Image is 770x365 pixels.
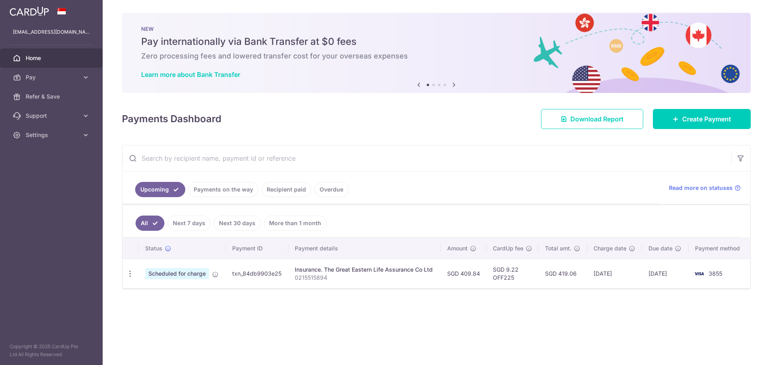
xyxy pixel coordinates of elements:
p: NEW [141,26,731,32]
span: Settings [26,131,79,139]
a: Create Payment [653,109,751,129]
span: Due date [648,244,673,252]
th: Payment ID [226,238,288,259]
span: Refer & Save [26,93,79,101]
span: Amount [447,244,468,252]
span: Create Payment [682,114,731,124]
p: 0215515894 [295,274,434,282]
span: Total amt. [545,244,571,252]
a: Overdue [314,182,349,197]
td: txn_84db9903e25 [226,259,288,288]
h6: Zero processing fees and lowered transfer cost for your overseas expenses [141,51,731,61]
img: CardUp [10,6,49,16]
a: Recipient paid [261,182,311,197]
span: 3855 [709,270,722,277]
th: Payment method [689,238,750,259]
span: Status [145,244,162,252]
img: Bank Card [691,269,707,278]
span: Pay [26,73,79,81]
a: All [136,216,164,231]
span: Download Report [570,114,624,124]
a: Next 7 days [168,216,211,231]
a: More than 1 month [264,216,326,231]
td: [DATE] [642,259,688,288]
a: Download Report [541,109,643,129]
input: Search by recipient name, payment id or reference [122,145,731,171]
a: Upcoming [135,182,185,197]
a: Next 30 days [214,216,261,231]
span: Scheduled for charge [145,268,209,279]
td: [DATE] [587,259,642,288]
a: Payments on the way [188,182,258,197]
span: Charge date [594,244,626,252]
p: [EMAIL_ADDRESS][DOMAIN_NAME] [13,28,90,36]
a: Read more on statuses [669,184,741,192]
span: Home [26,54,79,62]
img: Bank transfer banner [122,13,751,93]
h5: Pay internationally via Bank Transfer at $0 fees [141,35,731,48]
td: SGD 409.84 [441,259,486,288]
td: SGD 419.06 [539,259,587,288]
h4: Payments Dashboard [122,112,221,126]
th: Payment details [288,238,441,259]
span: CardUp fee [493,244,523,252]
span: Support [26,112,79,120]
div: Insurance. The Great Eastern Life Assurance Co Ltd [295,266,434,274]
a: Learn more about Bank Transfer [141,71,240,79]
td: SGD 9.22 OFF225 [486,259,539,288]
span: Read more on statuses [669,184,733,192]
